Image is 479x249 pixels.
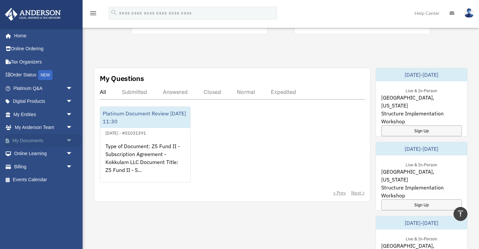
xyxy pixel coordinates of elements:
[203,89,221,95] div: Closed
[400,87,442,94] div: Live & In-Person
[3,8,63,21] img: Anderson Advisors Platinum Portal
[381,94,462,109] span: [GEOGRAPHIC_DATA], [US_STATE]
[5,173,83,187] a: Events Calendar
[5,134,83,147] a: My Documentsarrow_drop_down
[5,108,83,121] a: My Entitiesarrow_drop_down
[5,55,83,68] a: Tax Organizers
[66,82,79,95] span: arrow_drop_down
[100,137,190,188] div: Type of Document: Z5 Fund II - Subscription Agreement - Kokkulam LLC Document Title: Z5 Fund II -...
[100,73,144,83] div: My Questions
[381,168,462,184] span: [GEOGRAPHIC_DATA], [US_STATE]
[5,160,83,173] a: Billingarrow_drop_down
[89,12,97,17] a: menu
[271,89,296,95] div: Expedited
[5,147,83,160] a: Online Learningarrow_drop_down
[5,82,83,95] a: Platinum Q&Aarrow_drop_down
[381,184,462,199] span: Structure Implementation Workshop
[100,89,106,95] div: All
[5,121,83,134] a: My Anderson Teamarrow_drop_down
[454,207,467,221] a: vertical_align_top
[400,161,442,168] div: Live & In-Person
[122,89,147,95] div: Submitted
[163,89,188,95] div: Answered
[5,42,83,56] a: Online Ordering
[66,134,79,147] span: arrow_drop_down
[66,121,79,135] span: arrow_drop_down
[381,125,462,136] a: Sign Up
[38,70,53,80] div: NEW
[100,107,190,128] div: Platinum Document Review [DATE] 11:30
[5,68,83,82] a: Order StatusNEW
[66,108,79,121] span: arrow_drop_down
[381,199,462,210] a: Sign Up
[400,235,442,242] div: Live & In-Person
[464,8,474,18] img: User Pic
[100,106,191,183] a: Platinum Document Review [DATE] 11:30[DATE] - #01031391Type of Document: Z5 Fund II - Subscriptio...
[376,216,467,229] div: [DATE]-[DATE]
[100,129,151,136] div: [DATE] - #01031391
[110,9,118,16] i: search
[376,68,467,81] div: [DATE]-[DATE]
[376,142,467,155] div: [DATE]-[DATE]
[457,210,464,218] i: vertical_align_top
[381,109,462,125] span: Structure Implementation Workshop
[66,160,79,174] span: arrow_drop_down
[237,89,255,95] div: Normal
[66,147,79,161] span: arrow_drop_down
[66,95,79,108] span: arrow_drop_down
[5,95,83,108] a: Digital Productsarrow_drop_down
[5,29,79,42] a: Home
[89,9,97,17] i: menu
